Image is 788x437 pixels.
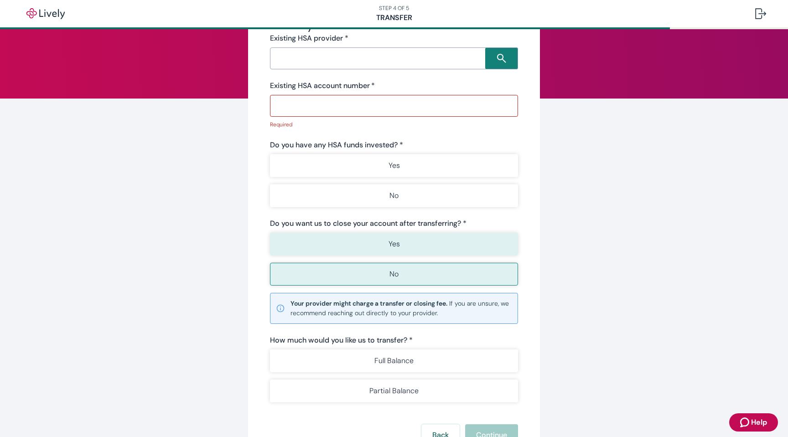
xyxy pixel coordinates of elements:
button: Yes [270,233,518,255]
strong: Your provider might charge a transfer or closing fee. [290,299,447,307]
p: No [389,269,399,280]
small: If you are unsure, we recommend reaching out directly to your provider. [290,299,512,318]
p: Full Balance [374,355,414,366]
button: Log out [748,3,773,25]
p: Required [270,120,512,129]
p: Yes [389,160,400,171]
button: Partial Balance [270,380,518,402]
label: Do you want us to close your account after transferring? * [270,218,467,229]
button: Yes [270,154,518,177]
button: No [270,184,518,207]
p: No [389,190,399,201]
svg: Search icon [497,54,506,63]
button: Search icon [485,47,518,69]
img: Lively [20,8,71,19]
button: No [270,263,518,286]
label: Existing HSA provider * [270,33,348,44]
button: Full Balance [270,349,518,372]
input: Search input [273,52,485,65]
svg: Zendesk support icon [740,417,751,428]
button: Zendesk support iconHelp [729,413,778,432]
label: Do you have any HSA funds invested? * [270,140,403,151]
p: Yes [389,239,400,250]
span: Help [751,417,767,428]
label: Existing HSA account number [270,80,375,91]
label: How much would you like us to transfer? * [270,335,413,346]
p: Partial Balance [369,385,419,396]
